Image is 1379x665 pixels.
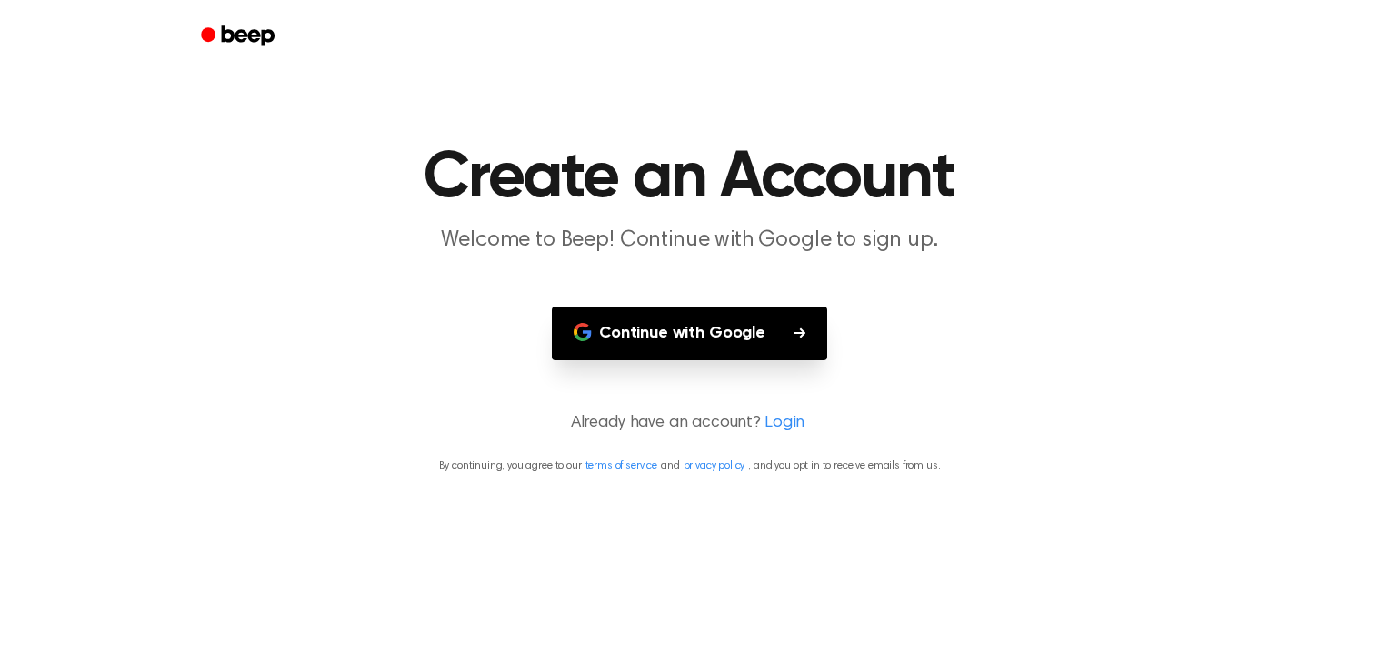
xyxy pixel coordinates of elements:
[552,307,827,360] button: Continue with Google
[22,458,1357,474] p: By continuing, you agree to our and , and you opt in to receive emails from us.
[684,460,745,471] a: privacy policy
[585,460,657,471] a: terms of service
[22,411,1357,436] p: Already have an account?
[188,19,291,55] a: Beep
[764,411,804,436] a: Login
[341,226,1039,256] p: Welcome to Beep! Continue with Google to sign up.
[225,146,1155,211] h1: Create an Account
